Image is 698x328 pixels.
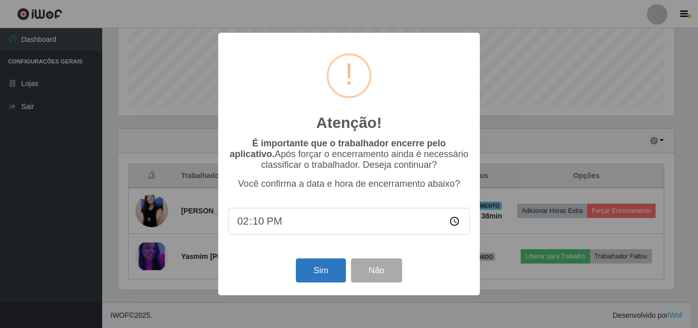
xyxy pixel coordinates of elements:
[351,258,402,282] button: Não
[228,179,470,189] p: Você confirma a data e hora de encerramento abaixo?
[296,258,345,282] button: Sim
[316,114,382,132] h2: Atenção!
[229,138,446,159] b: É importante que o trabalhador encerre pelo aplicativo.
[228,138,470,170] p: Após forçar o encerramento ainda é necessário classificar o trabalhador. Deseja continuar?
